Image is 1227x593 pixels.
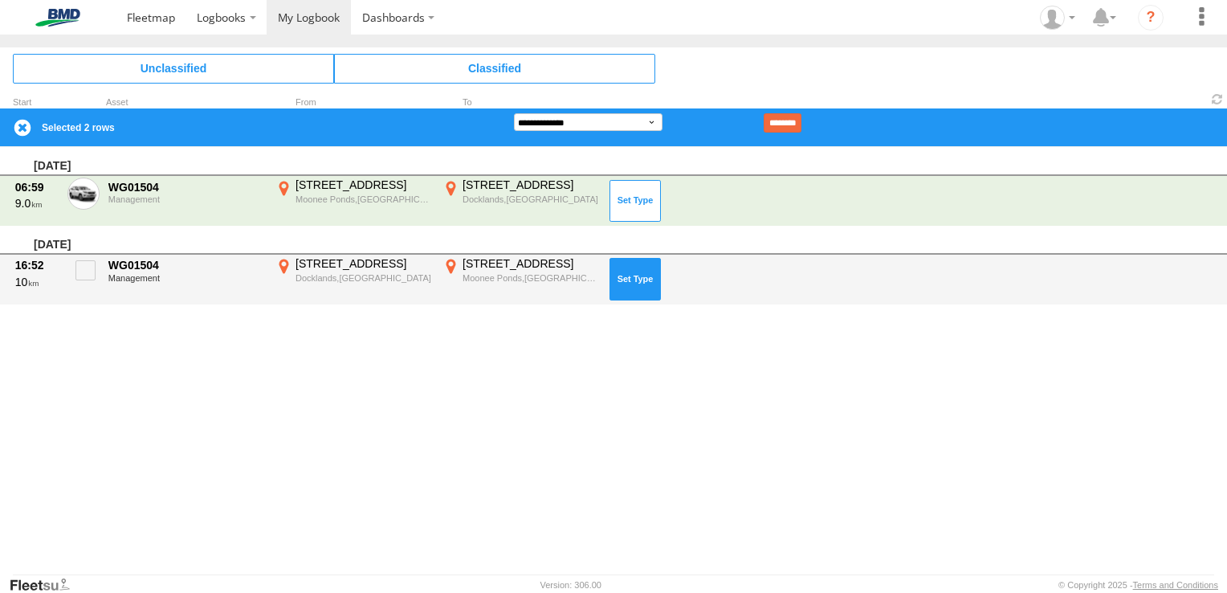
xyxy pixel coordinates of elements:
div: Management [108,194,264,204]
div: [STREET_ADDRESS] [296,256,431,271]
div: Version: 306.00 [540,580,601,590]
div: John Spicuglia [1034,6,1081,30]
a: Terms and Conditions [1133,580,1218,590]
button: Click to Set [609,258,661,300]
div: To [440,99,601,107]
img: bmd-logo.svg [16,9,100,27]
span: Click to view Classified Trips [334,54,655,83]
div: 9.0 [15,196,59,211]
div: Click to Sort [13,99,61,107]
label: Click to View Event Location [440,178,601,224]
span: Refresh [1208,92,1227,107]
div: 10 [15,275,59,289]
div: Moonee Ponds,[GEOGRAPHIC_DATA] [463,272,598,284]
button: Click to Set [609,180,661,222]
div: From [273,99,434,107]
div: [STREET_ADDRESS] [463,256,598,271]
div: 06:59 [15,180,59,194]
div: Docklands,[GEOGRAPHIC_DATA] [296,272,431,284]
div: [STREET_ADDRESS] [296,178,431,192]
div: 16:52 [15,258,59,272]
div: Docklands,[GEOGRAPHIC_DATA] [463,194,598,205]
div: WG01504 [108,258,264,272]
div: WG01504 [108,180,264,194]
div: © Copyright 2025 - [1058,580,1218,590]
label: Click to View Event Location [440,256,601,303]
div: Asset [106,99,267,107]
label: Click to View Event Location [273,256,434,303]
label: Click to View Event Location [273,178,434,224]
div: Management [108,273,264,283]
div: Moonee Ponds,[GEOGRAPHIC_DATA] [296,194,431,205]
a: Visit our Website [9,577,83,593]
div: [STREET_ADDRESS] [463,178,598,192]
span: Click to view Unclassified Trips [13,54,334,83]
i: ? [1138,5,1164,31]
label: Clear Selection [13,118,32,137]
